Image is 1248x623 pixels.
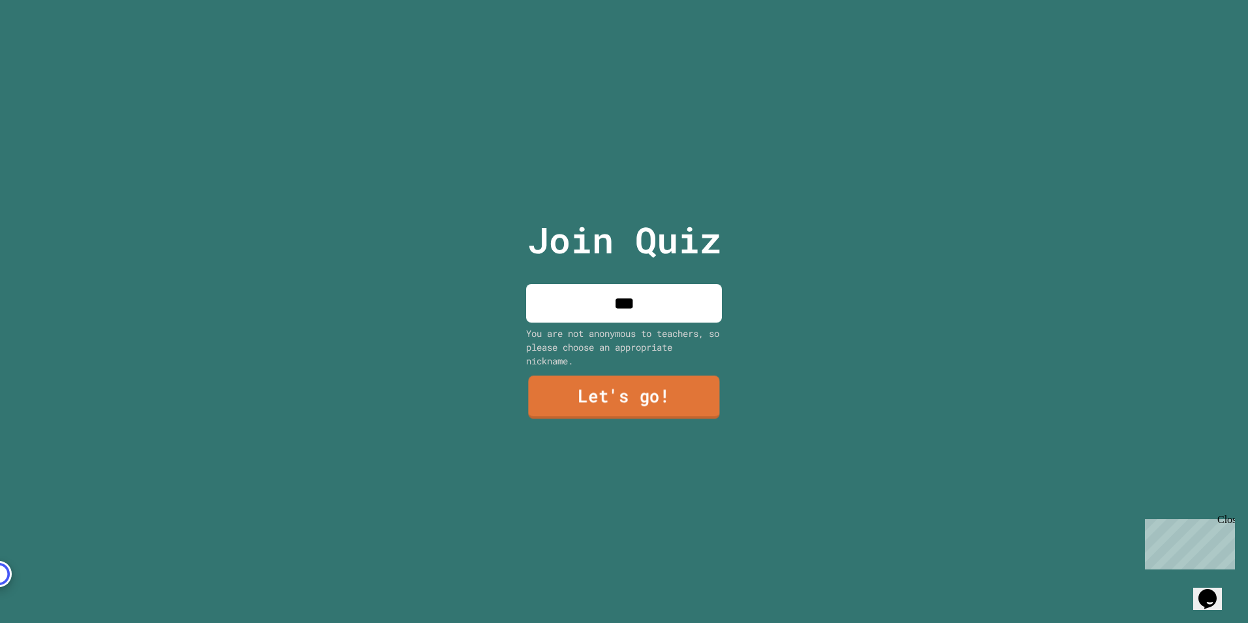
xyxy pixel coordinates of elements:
iframe: chat widget [1193,571,1235,610]
p: Join Quiz [527,213,721,267]
a: Let's go! [528,375,719,419]
iframe: chat widget [1140,514,1235,569]
div: You are not anonymous to teachers, so please choose an appropriate nickname. [526,327,722,368]
div: Chat with us now!Close [5,5,90,83]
